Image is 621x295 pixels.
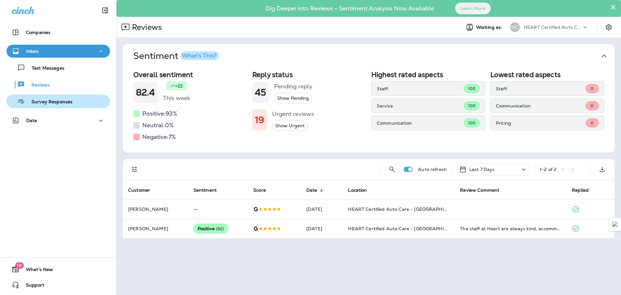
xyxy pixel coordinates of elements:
[253,187,274,193] span: Score
[15,262,24,269] span: 19
[255,87,266,98] h1: 45
[524,25,582,30] p: HEART Certified Auto Care
[572,187,597,193] span: Replied
[142,108,177,119] h5: Positive: 93 %
[468,103,475,108] span: 100
[6,61,110,74] button: Text Messages
[133,71,247,79] h2: Overall sentiment
[306,187,326,193] span: Date
[163,93,190,103] h5: This week
[596,163,609,176] button: Export as CSV
[469,167,495,172] p: Last 7 Days
[216,226,224,232] span: ( 92 )
[193,187,225,193] span: Sentiment
[252,71,366,79] h2: Reply status
[386,163,398,176] button: Search Reviews
[142,132,176,142] h5: Negative: 7 %
[128,187,158,193] span: Customer
[26,118,37,123] p: Data
[460,225,561,232] div: The staff at Heart are always kind, accommodating, and honest with everything when we bring our c...
[6,114,110,127] button: Data
[301,199,343,219] td: [DATE]
[128,163,141,176] button: Filters
[496,86,586,91] p: Staff
[591,103,594,108] span: 0
[19,267,53,275] span: What's New
[6,45,110,58] button: Inbox
[25,99,72,105] p: Survey Responses
[460,187,499,193] span: Review Comment
[182,53,217,59] div: What's This?
[540,167,556,172] div: 1 - 2 of 2
[460,187,508,193] span: Review Comment
[26,30,50,35] p: Companies
[128,44,620,68] button: SentimentWhat's This?
[468,86,475,91] span: 100
[306,187,317,193] span: Date
[496,103,586,108] p: Communication
[301,219,343,238] td: [DATE]
[180,51,219,60] button: What's This?
[274,81,312,92] h5: Pending reply
[175,83,183,89] p: +22
[128,207,183,212] p: [PERSON_NAME]
[6,95,110,108] button: Survey Responses
[128,226,183,231] p: [PERSON_NAME]
[128,187,150,193] span: Customer
[572,187,589,193] span: Replied
[26,49,38,54] p: Inbox
[348,187,367,193] span: Location
[274,93,312,104] button: Show Pending
[129,22,162,32] p: Reviews
[25,65,64,72] p: Text Messages
[247,7,453,9] p: Dig Deeper into Reviews - Sentiment Analysis Now Available
[377,103,464,108] p: Service
[377,120,464,126] p: Communication
[612,221,618,227] img: Detect Auto
[455,3,491,14] button: Learn More
[193,224,228,233] div: Positive
[610,2,616,12] button: Close
[348,187,375,193] span: Location
[348,226,464,232] span: HEART Certified Auto Care - [GEOGRAPHIC_DATA]
[418,167,447,172] p: Auto refresh
[272,109,314,119] h5: Urgent reviews
[490,71,604,79] h2: Lowest rated aspects
[96,4,114,17] button: Collapse Sidebar
[6,278,110,291] button: Support
[377,86,464,91] p: Staff
[591,86,594,91] span: 0
[193,187,217,193] span: Sentiment
[188,199,248,219] td: --
[19,282,44,290] span: Support
[6,78,110,91] button: Reviews
[603,21,615,33] button: Settings
[510,22,520,32] div: HC
[136,87,155,98] h1: 82.4
[25,82,50,88] p: Reviews
[6,263,110,276] button: 19What's New
[591,120,594,126] span: 0
[468,120,475,126] span: 100
[142,120,174,130] h5: Neutral: 0 %
[476,25,504,30] span: Working as:
[133,51,219,62] h1: Sentiment
[255,115,264,125] h1: 19
[348,206,464,212] span: HEART Certified Auto Care - [GEOGRAPHIC_DATA]
[496,120,586,126] p: Pricing
[272,120,308,131] button: Show Urgent
[371,71,485,79] h2: Highest rated aspects
[6,26,110,39] button: Companies
[253,187,266,193] span: Score
[123,68,615,153] div: SentimentWhat's This?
